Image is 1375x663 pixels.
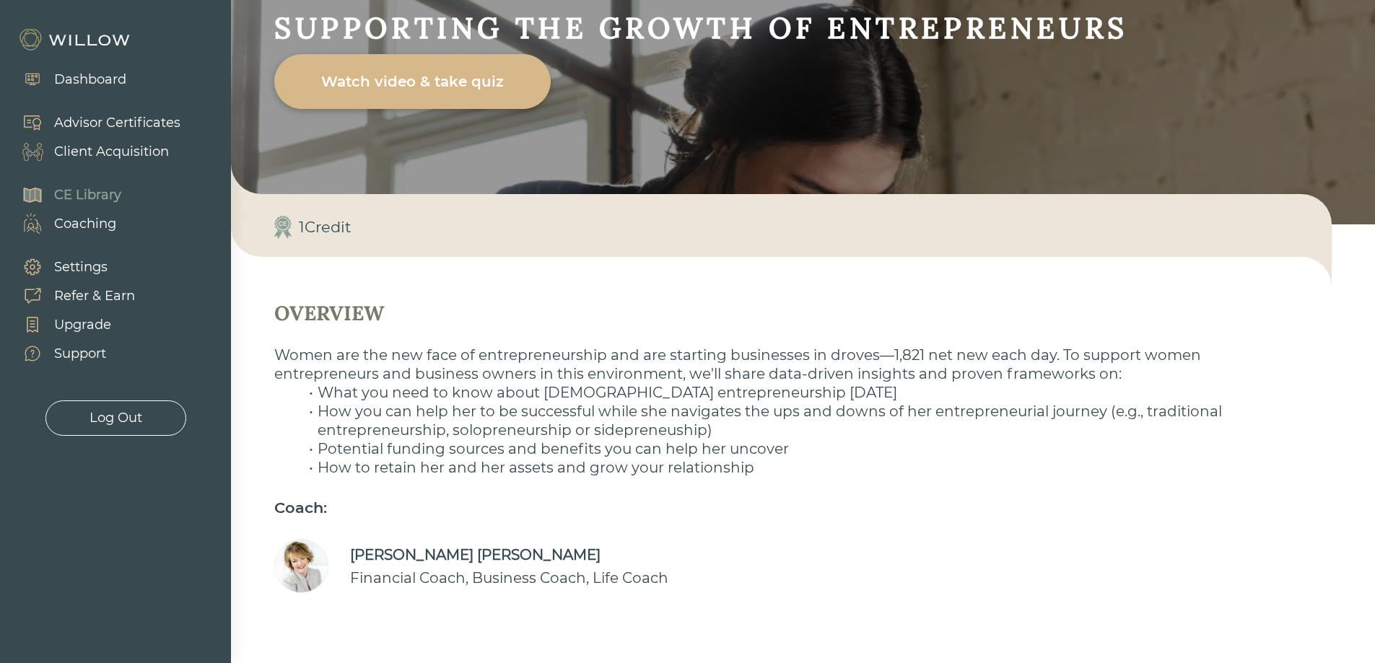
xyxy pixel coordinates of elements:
[291,61,534,102] div: Watch video & take quiz
[54,315,111,335] div: Upgrade
[7,209,121,238] a: Coaching
[54,70,126,89] div: Dashboard
[274,9,1128,47] div: SUPPORTING THE GROWTH OF ENTREPRENEURS
[296,458,1288,477] li: How to retain her and her assets and grow your relationship
[274,496,1288,519] div: Coach:
[274,300,1288,326] div: OVERVIEW
[54,142,169,162] div: Client Acquisition
[296,402,1288,439] li: How you can help her to be successful while she navigates the ups and downs of her entrepreneuria...
[54,113,180,133] div: Advisor Certificates
[296,439,1288,458] li: Potential funding sources and benefits you can help her uncover
[7,253,135,281] a: Settings
[7,108,180,137] a: Advisor Certificates
[54,344,106,364] div: Support
[18,28,134,51] img: Willow
[90,408,142,428] div: Log Out
[54,258,108,277] div: Settings
[7,137,180,166] a: Client Acquisition
[350,566,668,589] div: Financial Coach, Business Coach, Life Coach
[54,286,135,306] div: Refer & Earn
[296,383,1288,402] li: What you need to know about [DEMOGRAPHIC_DATA] entrepreneurship [DATE]
[350,546,601,563] b: [PERSON_NAME] [PERSON_NAME]
[7,281,135,310] a: Refer & Earn
[7,310,135,339] a: Upgrade
[7,65,126,94] a: Dashboard
[54,185,121,205] div: CE Library
[299,216,352,239] div: 1 Credit
[54,214,116,234] div: Coaching
[274,346,1288,383] p: Women are the new face of entrepreneurship and are starting businesses in droves—1,821 net new ea...
[7,180,121,209] a: CE Library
